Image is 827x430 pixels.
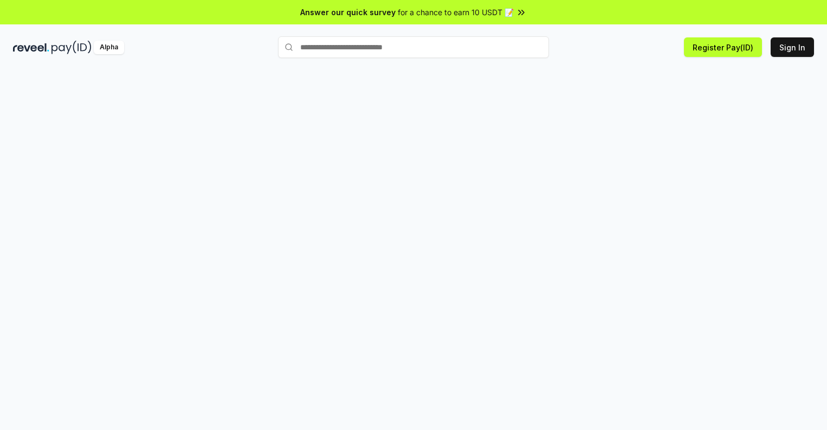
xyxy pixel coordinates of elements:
[51,41,92,54] img: pay_id
[13,41,49,54] img: reveel_dark
[300,7,396,18] span: Answer our quick survey
[94,41,124,54] div: Alpha
[771,37,814,57] button: Sign In
[398,7,514,18] span: for a chance to earn 10 USDT 📝
[684,37,762,57] button: Register Pay(ID)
